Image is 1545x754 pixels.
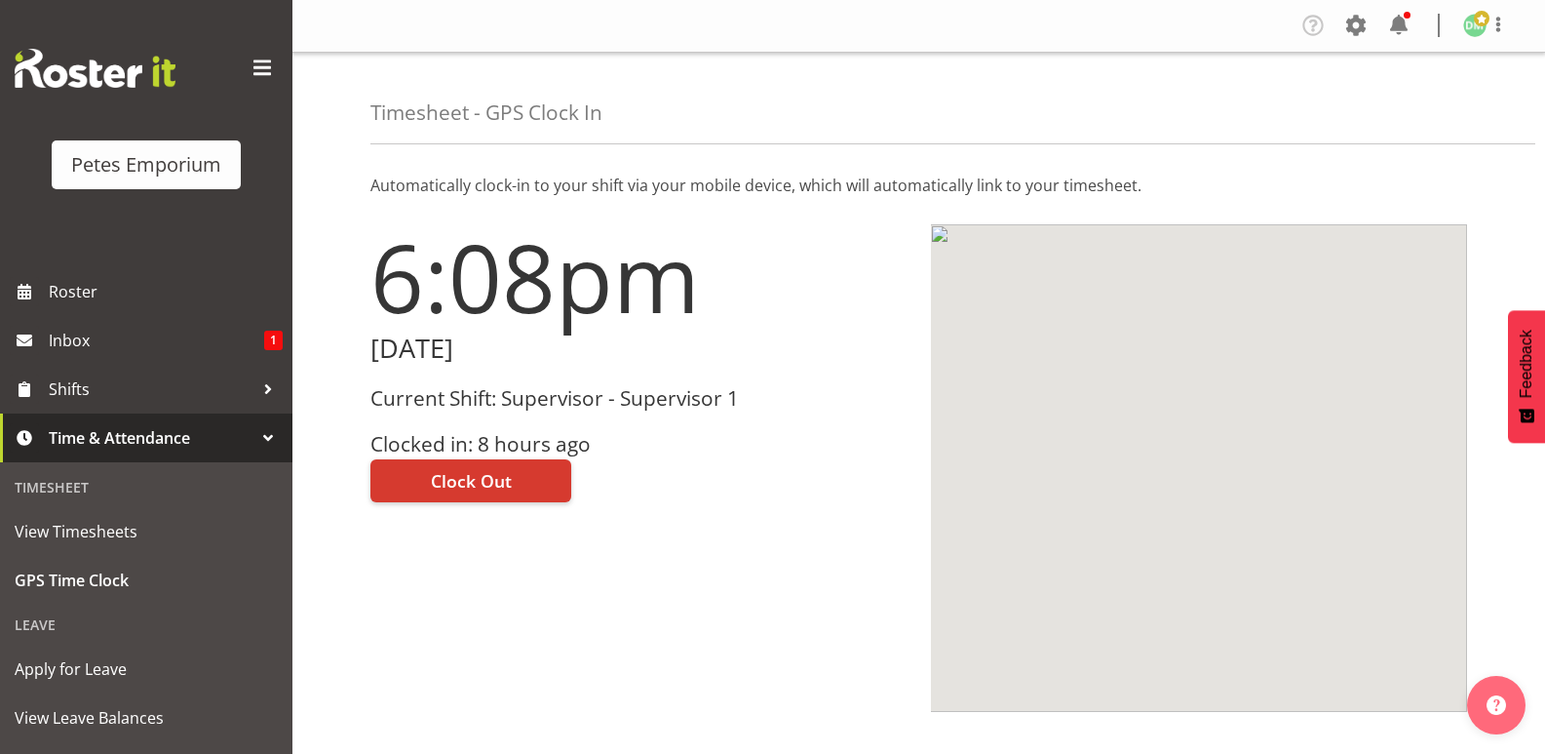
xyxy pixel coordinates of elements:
[370,101,602,124] h4: Timesheet - GPS Clock In
[15,49,175,88] img: Rosterit website logo
[431,468,512,494] span: Clock Out
[15,566,278,595] span: GPS Time Clock
[370,334,908,364] h2: [DATE]
[1518,330,1535,398] span: Feedback
[15,517,278,546] span: View Timesheets
[15,655,278,684] span: Apply for Leave
[264,331,283,350] span: 1
[49,277,283,306] span: Roster
[71,150,221,179] div: Petes Emporium
[49,326,264,355] span: Inbox
[370,174,1467,197] p: Automatically clock-in to your shift via your mobile device, which will automatically link to you...
[5,645,288,694] a: Apply for Leave
[5,605,288,645] div: Leave
[49,423,253,453] span: Time & Attendance
[5,694,288,742] a: View Leave Balances
[370,387,908,410] h3: Current Shift: Supervisor - Supervisor 1
[1508,310,1545,443] button: Feedback - Show survey
[15,703,278,733] span: View Leave Balances
[1463,14,1487,37] img: david-mcauley697.jpg
[370,433,908,456] h3: Clocked in: 8 hours ago
[5,467,288,507] div: Timesheet
[1487,695,1506,715] img: help-xxl-2.png
[49,375,253,404] span: Shifts
[370,224,908,330] h1: 6:08pm
[5,507,288,556] a: View Timesheets
[5,556,288,605] a: GPS Time Clock
[370,459,571,502] button: Clock Out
